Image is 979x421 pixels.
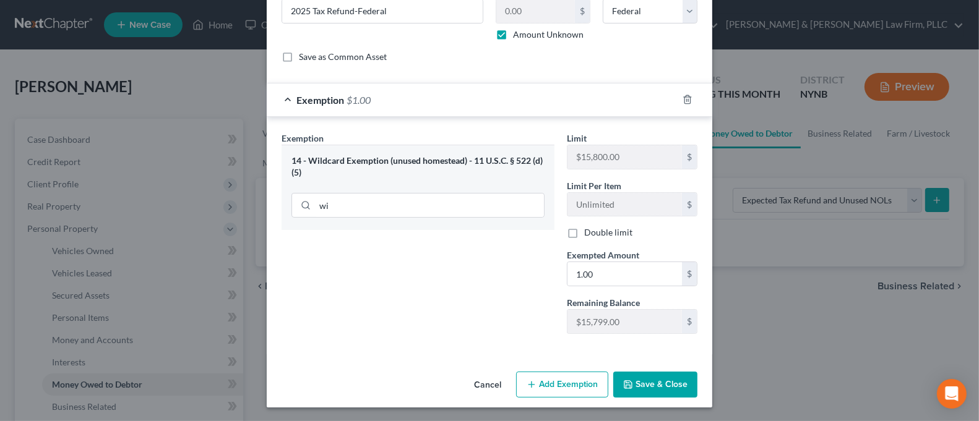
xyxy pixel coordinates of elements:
span: $1.00 [347,94,371,106]
input: 0.00 [567,262,682,286]
input: -- [567,145,682,169]
div: $ [682,310,697,333]
div: $ [682,193,697,216]
div: $ [682,145,697,169]
div: Open Intercom Messenger [937,379,967,409]
label: Save as Common Asset [299,51,387,63]
input: -- [567,193,682,216]
button: Save & Close [613,372,697,398]
label: Double limit [584,226,632,239]
span: Exemption [282,133,324,143]
div: $ [682,262,697,286]
span: Limit [567,133,587,143]
span: Exemption [296,94,344,106]
input: Search exemption rules... [315,193,544,217]
div: 14 - Wildcard Exemption (unused homestead) - 11 U.S.C. § 522 (d)(5) [291,155,545,178]
label: Amount Unknown [513,28,584,41]
input: -- [567,310,682,333]
label: Remaining Balance [567,296,640,309]
button: Add Exemption [516,372,608,398]
label: Limit Per Item [567,179,621,192]
button: Cancel [464,373,511,398]
span: Exempted Amount [567,250,639,260]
